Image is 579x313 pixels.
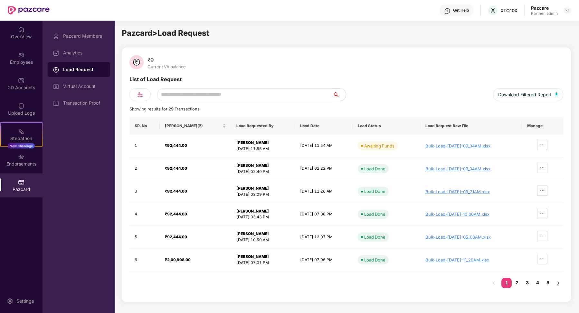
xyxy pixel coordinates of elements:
strong: ₹2,00,998.00 [165,257,191,262]
img: svg+xml;base64,PHN2ZyBpZD0iUHJvZmlsZSIgeG1sbnM9Imh0dHA6Ly93d3cudzMub3JnLzIwMDAvc3ZnIiB3aWR0aD0iMj... [53,33,59,40]
strong: [PERSON_NAME] [236,140,269,145]
strong: ₹92,444.00 [165,143,187,148]
div: Bulk-Load-[DATE]-09_04AM.xlsx [425,143,517,148]
div: Partner_admin [531,11,558,16]
td: [DATE] 07:08 PM [295,203,353,226]
div: Load Done [364,234,385,240]
div: Bulk-Load-[DATE]-11_20AM.xlsx [425,257,517,262]
strong: [PERSON_NAME] [236,186,269,191]
button: ellipsis [537,231,547,241]
img: svg+xml;base64,PHN2ZyBpZD0iU2V0dGluZy0yMHgyMCIgeG1sbnM9Imh0dHA6Ly93d3cudzMub3JnLzIwMDAvc3ZnIiB3aW... [7,298,13,304]
div: [DATE] 03:43 PM [236,214,290,220]
div: Load Done [364,257,385,263]
div: Load Request [63,66,105,73]
img: svg+xml;base64,PHN2ZyB4bWxucz0iaHR0cDovL3d3dy53My5vcmcvMjAwMC9zdmciIHdpZHRoPSIzNiIgaGVpZ2h0PSIzNi... [129,55,144,69]
div: Current VA balance [146,64,187,69]
img: svg+xml;base64,PHN2ZyB4bWxucz0iaHR0cDovL3d3dy53My5vcmcvMjAwMC9zdmciIHdpZHRoPSIyNCIgaGVpZ2h0PSIyNC... [136,91,144,99]
th: Load Request Raw File [420,117,522,135]
button: left [489,278,499,288]
li: Next Page [553,278,563,288]
div: Pazcare [531,5,558,11]
span: left [492,281,496,285]
th: Load Amount(₹) [160,117,231,135]
img: svg+xml;base64,PHN2ZyBpZD0iRGFzaGJvYXJkIiB4bWxucz0iaHR0cDovL3d3dy53My5vcmcvMjAwMC9zdmciIHdpZHRoPS... [53,50,59,56]
img: svg+xml;base64,PHN2ZyBpZD0iRW1wbG95ZWVzIiB4bWxucz0iaHR0cDovL3d3dy53My5vcmcvMjAwMC9zdmciIHdpZHRoPS... [18,52,24,58]
th: Load Status [353,117,420,135]
span: ellipsis [537,142,547,147]
td: 5 [129,226,160,249]
strong: [PERSON_NAME] [236,254,269,259]
img: svg+xml;base64,PHN2ZyBpZD0iQ0RfQWNjb3VudHMiIGRhdGEtbmFtZT0iQ0QgQWNjb3VudHMiIHhtbG5zPSJodHRwOi8vd3... [18,77,24,84]
button: ellipsis [537,163,547,173]
th: SR. No [129,117,160,135]
span: search [333,92,346,97]
div: New Challenge [8,143,35,148]
img: svg+xml;base64,PHN2ZyBpZD0iVmlydHVhbF9BY2NvdW50IiBkYXRhLW5hbWU9IlZpcnR1YWwgQWNjb3VudCIgeG1sbnM9Im... [53,100,59,107]
div: Bulk-Load-[DATE]-05_08AM.xlsx [425,234,517,240]
div: Analytics [63,50,105,55]
td: 3 [129,180,160,203]
img: svg+xml;base64,PHN2ZyBpZD0iSGVscC0zMngzMiIgeG1sbnM9Imh0dHA6Ly93d3cudzMub3JnLzIwMDAvc3ZnIiB3aWR0aD... [444,8,451,14]
td: 1 [129,135,160,157]
a: 1 [501,278,512,288]
span: X [491,6,495,14]
strong: ₹92,444.00 [165,189,187,194]
div: Transaction Proof [63,100,105,106]
button: ellipsis [537,208,547,218]
th: Manage [522,117,563,135]
button: ellipsis [537,254,547,264]
button: right [553,278,563,288]
strong: [PERSON_NAME] [236,209,269,213]
img: svg+xml;base64,PHN2ZyBpZD0iRHJvcGRvd24tMzJ4MzIiIHhtbG5zPSJodHRwOi8vd3d3LnczLm9yZy8yMDAwL3N2ZyIgd2... [565,8,570,13]
img: svg+xml;base64,PHN2ZyBpZD0iSG9tZSIgeG1sbnM9Imh0dHA6Ly93d3cudzMub3JnLzIwMDAvc3ZnIiB3aWR0aD0iMjAiIG... [18,26,24,33]
span: ellipsis [537,233,547,239]
button: ellipsis [537,185,547,196]
div: List of Load Request [129,75,182,88]
strong: [PERSON_NAME] [236,163,269,168]
span: ellipsis [537,256,547,261]
div: Bulk-Load-[DATE]-09_21AM.xlsx [425,189,517,194]
img: svg+xml;base64,PHN2ZyBpZD0iRW5kb3JzZW1lbnRzIiB4bWxucz0iaHR0cDovL3d3dy53My5vcmcvMjAwMC9zdmciIHdpZH... [18,154,24,160]
div: XTO10X [500,7,517,14]
span: right [556,281,560,285]
span: ellipsis [537,165,547,170]
strong: ₹92,444.00 [165,166,187,171]
a: 4 [532,278,543,288]
th: Load Date [295,117,353,135]
li: Previous Page [489,278,499,288]
span: Download Filtered Report [498,91,552,98]
a: 5 [543,278,553,288]
img: svg+xml;base64,PHN2ZyB4bWxucz0iaHR0cDovL3d3dy53My5vcmcvMjAwMC9zdmciIHdpZHRoPSIyMSIgaGVpZ2h0PSIyMC... [18,128,24,135]
div: Virtual Account [63,84,105,89]
div: Load Done [364,188,385,194]
td: [DATE] 11:54 AM [295,135,353,157]
img: svg+xml;base64,PHN2ZyB4bWxucz0iaHR0cDovL3d3dy53My5vcmcvMjAwMC9zdmciIHhtbG5zOnhsaW5rPSJodHRwOi8vd3... [555,92,558,96]
span: [PERSON_NAME](₹) [165,123,221,128]
div: Bulk-Load-[DATE]-10_06AM.xlsx [425,212,517,217]
td: [DATE] 11:26 AM [295,180,353,203]
div: [DATE] 03:09 PM [236,192,290,198]
div: Awaiting Funds [364,143,394,149]
span: ellipsis [537,211,547,216]
div: Settings [14,298,36,304]
div: [DATE] 07:01 PM [236,260,290,266]
button: ellipsis [537,140,547,150]
strong: ₹92,444.00 [165,212,187,216]
strong: ₹92,444.00 [165,234,187,239]
li: 3 [522,278,532,288]
img: New Pazcare Logo [8,6,50,14]
td: 6 [129,249,160,271]
td: 4 [129,203,160,226]
div: Stepathon [1,135,42,142]
div: Load Done [364,166,385,172]
div: [DATE] 10:50 AM [236,237,290,243]
div: ₹0 [146,56,187,63]
td: [DATE] 07:06 PM [295,249,353,271]
span: ellipsis [537,188,547,193]
a: 2 [512,278,522,288]
img: svg+xml;base64,PHN2ZyBpZD0iUGF6Y2FyZCIgeG1sbnM9Imh0dHA6Ly93d3cudzMub3JnLzIwMDAvc3ZnIiB3aWR0aD0iMj... [18,179,24,185]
